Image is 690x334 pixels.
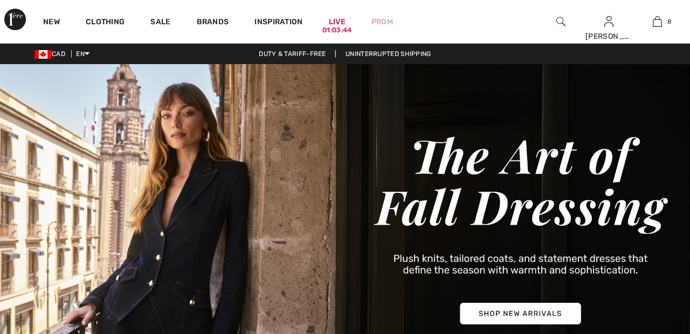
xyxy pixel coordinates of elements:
div: [PERSON_NAME] [585,31,633,42]
div: 01:03:44 [322,25,351,36]
a: Sign In [604,16,613,26]
img: search the website [556,15,565,28]
a: Prom [371,16,393,27]
a: New [43,17,60,29]
span: 8 [667,17,672,26]
img: Canadian Dollar [34,50,52,59]
img: 1ère Avenue [4,9,26,30]
img: My Info [604,15,613,28]
a: Brands [197,17,229,29]
a: Live01:03:44 [329,16,346,27]
a: Clothing [86,17,125,29]
span: Inspiration [254,17,302,29]
img: My Bag [653,15,662,28]
span: EN [76,50,89,58]
a: Sale [150,17,170,29]
span: CAD [34,50,70,58]
a: 8 [633,15,681,28]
